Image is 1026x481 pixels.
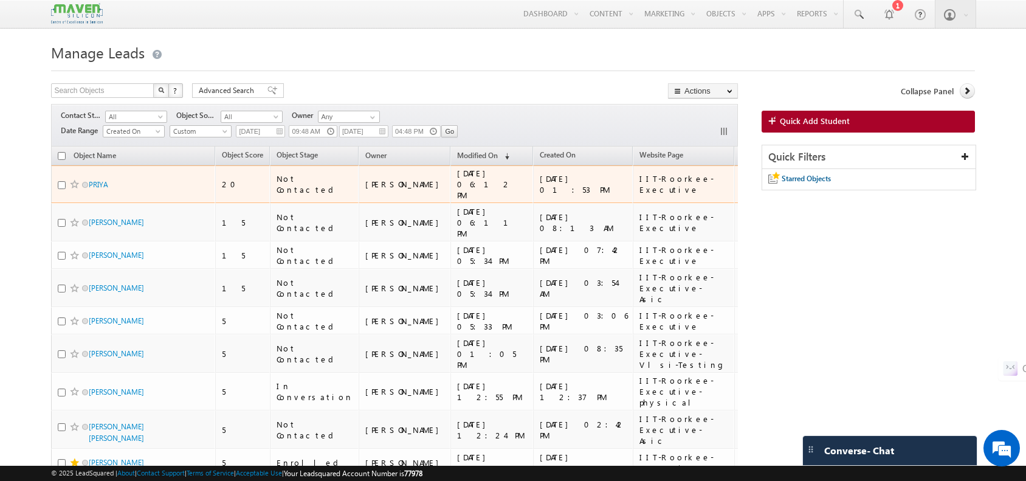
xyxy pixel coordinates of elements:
[173,85,179,95] span: ?
[782,174,831,183] span: Starred Objects
[365,386,445,397] div: [PERSON_NAME]
[61,125,103,136] span: Date Range
[106,111,164,122] span: All
[58,152,66,160] input: Check all records
[457,310,528,332] div: [DATE] 05:33 PM
[540,452,628,474] div: [DATE] 09:12 AM
[457,168,528,201] div: [DATE] 06:12 PM
[277,310,353,332] div: Not Contacted
[451,148,515,164] a: Modified On (sorted descending)
[762,111,975,133] a: Quick Add Student
[365,217,445,228] div: [PERSON_NAME]
[404,469,422,478] span: 77978
[457,337,528,370] div: [DATE] 01:05 PM
[365,283,445,294] div: [PERSON_NAME]
[457,151,498,160] span: Modified On
[222,424,264,435] div: 5
[365,424,445,435] div: [PERSON_NAME]
[89,422,144,443] a: [PERSON_NAME] [PERSON_NAME]
[735,148,796,164] a: Program Name
[277,419,353,441] div: Not Contacted
[901,86,954,97] span: Collapse Panel
[534,148,582,164] a: Created On
[457,206,528,239] div: [DATE] 06:11 PM
[187,469,234,477] a: Terms of Service
[365,348,445,359] div: [PERSON_NAME]
[117,469,135,477] a: About
[540,343,628,365] div: [DATE] 08:35 PM
[633,148,689,164] a: Website Page
[441,125,458,137] input: Go
[236,469,282,477] a: Acceptable Use
[221,111,279,122] span: All
[103,125,165,137] a: Created On
[639,173,729,195] div: IIT-Roorkee-Executive
[277,343,353,365] div: Not Contacted
[51,43,145,62] span: Manage Leads
[222,179,264,190] div: 20
[292,110,318,121] span: Owner
[363,111,379,123] a: Show All Items
[89,180,108,189] a: PRIYA
[540,244,628,266] div: [DATE] 07:42 PM
[170,125,232,137] a: Custom
[318,111,380,123] input: Type to Search
[365,151,387,160] span: Owner
[277,457,353,468] div: Enrolled
[277,381,353,403] div: In Conversation
[540,310,628,332] div: [DATE] 03:06 PM
[168,83,183,98] button: ?
[51,468,422,479] span: © 2025 LeadSquared | | | | |
[222,316,264,327] div: 5
[457,244,528,266] div: [DATE] 05:34 PM
[639,337,729,370] div: IIT-Roorkee-Executive-Vlsi-Testing
[158,87,164,93] img: Search
[89,458,144,467] a: [PERSON_NAME]
[639,375,729,408] div: IIT-Roorkee-Executive-physical
[222,150,263,159] span: Object Score
[365,179,445,190] div: [PERSON_NAME]
[639,310,729,332] div: IIT-Roorkee-Executive
[199,85,258,96] span: Advanced Search
[639,212,729,234] div: IIT-Roorkee-Executive
[89,218,144,227] a: [PERSON_NAME]
[89,251,144,260] a: [PERSON_NAME]
[277,150,318,159] span: Object Stage
[67,149,122,165] a: Object Name
[639,150,683,159] span: Website Page
[780,116,850,126] span: Quick Add Student
[540,277,628,299] div: [DATE] 03:54 AM
[540,150,576,159] span: Created On
[540,381,628,403] div: [DATE] 12:37 PM
[270,148,324,164] a: Object Stage
[457,277,528,299] div: [DATE] 05:34 PM
[222,348,264,359] div: 5
[170,126,228,137] span: Custom
[540,212,628,234] div: [DATE] 08:13 AM
[457,419,528,441] div: [DATE] 12:24 PM
[222,457,264,468] div: 5
[668,83,738,99] button: Actions
[639,272,729,305] div: IIT-Roorkee-Executive-Asic
[457,381,528,403] div: [DATE] 12:55 PM
[277,244,353,266] div: Not Contacted
[639,244,729,266] div: IIT-Roorkee-Executive
[639,452,729,474] div: IIT-Roorkee-Executive
[89,283,144,292] a: [PERSON_NAME]
[222,217,264,228] div: 15
[365,316,445,327] div: [PERSON_NAME]
[284,469,422,478] span: Your Leadsquared Account Number is
[500,151,509,161] span: (sorted descending)
[762,145,976,169] div: Quick Filters
[51,3,102,24] img: Custom Logo
[824,445,894,456] span: Converse - Chat
[89,349,144,358] a: [PERSON_NAME]
[103,126,161,137] span: Created On
[365,250,445,261] div: [PERSON_NAME]
[457,452,528,474] div: [DATE] 04:51 PM
[277,277,353,299] div: Not Contacted
[221,111,283,123] a: All
[61,110,105,121] span: Contact Stage
[89,387,144,396] a: [PERSON_NAME]
[105,111,167,123] a: All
